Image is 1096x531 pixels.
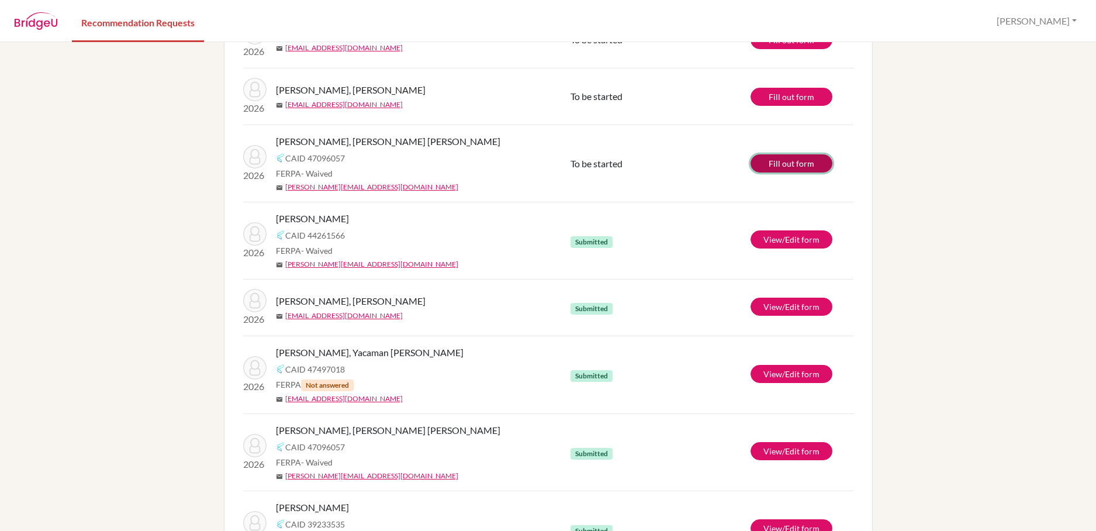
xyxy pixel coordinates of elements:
a: Recommendation Requests [72,2,204,42]
span: Submitted [571,303,613,315]
span: mail [276,45,283,52]
a: [EMAIL_ADDRESS][DOMAIN_NAME] [285,311,403,321]
a: [EMAIL_ADDRESS][DOMAIN_NAME] [285,43,403,53]
img: Common App logo [276,442,285,451]
span: - Waived [301,457,333,467]
span: Submitted [571,370,613,382]
span: CAID 47096057 [285,152,345,164]
span: [PERSON_NAME], [PERSON_NAME] [276,294,426,308]
span: To be started [571,91,623,102]
span: Not answered [301,380,354,391]
span: CAID 44261566 [285,229,345,242]
span: mail [276,396,283,403]
span: Submitted [571,448,613,460]
span: [PERSON_NAME] [276,212,349,226]
span: FERPA [276,456,333,468]
button: [PERSON_NAME] [991,10,1082,32]
a: [PERSON_NAME][EMAIL_ADDRESS][DOMAIN_NAME] [285,259,458,270]
span: - Waived [301,168,333,178]
a: [PERSON_NAME][EMAIL_ADDRESS][DOMAIN_NAME] [285,182,458,192]
a: Fill out form [751,154,832,173]
p: 2026 [243,246,267,260]
span: [PERSON_NAME], [PERSON_NAME] [PERSON_NAME] [276,135,500,149]
a: [EMAIL_ADDRESS][DOMAIN_NAME] [285,99,403,110]
a: View/Edit form [751,298,832,316]
span: mail [276,102,283,109]
span: mail [276,184,283,191]
span: mail [276,473,283,480]
span: mail [276,313,283,320]
img: Gabriel, Yacaman Zeron [243,356,267,380]
span: FERPA [276,167,333,180]
span: CAID 47096057 [285,441,345,453]
span: FERPA [276,244,333,257]
p: 2026 [243,168,267,182]
a: View/Edit form [751,365,832,383]
span: FERPA [276,378,354,391]
p: 2026 [243,457,267,471]
span: mail [276,261,283,268]
p: 2026 [243,312,267,326]
img: BridgeU logo [14,12,58,30]
a: [PERSON_NAME][EMAIL_ADDRESS][DOMAIN_NAME] [285,471,458,481]
img: Common App logo [276,519,285,529]
img: Common App logo [276,230,285,240]
img: Daniela, Alberto Lara [243,78,267,101]
span: [PERSON_NAME], [PERSON_NAME] [276,83,426,97]
span: - Waived [301,246,333,256]
img: Alec, Farach Jarufe [243,434,267,457]
p: 2026 [243,101,267,115]
span: [PERSON_NAME], [PERSON_NAME] [PERSON_NAME] [276,423,500,437]
a: [EMAIL_ADDRESS][DOMAIN_NAME] [285,394,403,404]
img: Daniela, Alberto Lara [243,289,267,312]
span: CAID 39233535 [285,518,345,530]
span: [PERSON_NAME] [276,501,349,515]
img: Common App logo [276,153,285,163]
span: CAID 47497018 [285,363,345,375]
span: To be started [571,158,623,169]
span: [PERSON_NAME], Yacaman [PERSON_NAME] [276,346,464,360]
img: Common App logo [276,364,285,374]
img: Osorio, Giulianna [243,222,267,246]
p: 2026 [243,44,267,58]
a: View/Edit form [751,442,832,460]
a: Fill out form [751,88,832,106]
a: View/Edit form [751,230,832,249]
p: 2026 [243,380,267,394]
img: Alec, Farach Jarufe [243,145,267,168]
span: Submitted [571,236,613,248]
